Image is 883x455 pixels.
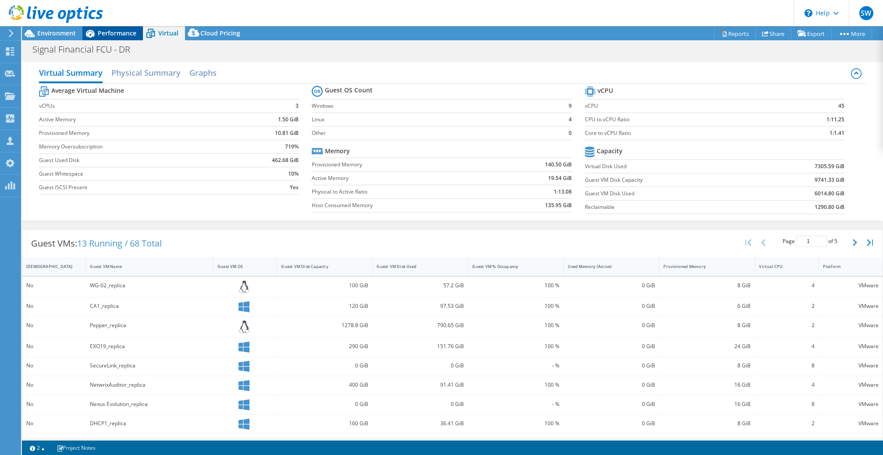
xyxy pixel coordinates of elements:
[90,321,209,330] div: Pepper_replica
[783,236,837,247] span: Page of
[26,281,82,290] div: No
[585,102,776,110] label: vCPU
[278,115,299,124] b: 1.50 GiB
[26,419,82,428] div: No
[26,321,82,330] div: No
[759,264,804,269] div: Virtual CPU
[834,237,837,245] span: 5
[472,342,559,351] div: 100 %
[815,203,844,212] b: 1290.80 GiB
[472,321,559,330] div: 100 %
[39,64,103,83] h2: Virtual Summary
[759,380,814,390] div: 4
[90,361,209,370] div: SecureLink_replica
[759,342,814,351] div: 4
[377,380,464,390] div: 91.41 GiB
[472,361,559,370] div: - %
[26,399,82,409] div: No
[663,264,740,269] div: Provisioned Memory
[815,189,844,198] b: 6014.80 GiB
[548,174,572,183] b: 19.54 GiB
[312,201,496,210] label: Host Consumed Memory
[377,301,464,311] div: 97.53 GiB
[545,201,572,210] b: 135.95 GiB
[312,160,496,169] label: Provisioned Memory
[823,301,879,311] div: VMware
[312,187,496,196] label: Physical to Active Ratio
[90,281,209,290] div: WG-02_replica
[472,380,559,390] div: 100 %
[377,264,453,269] div: Guest VM Disk Used
[39,169,236,178] label: Guest Whitespace
[377,361,464,370] div: 0 GiB
[472,419,559,428] div: 100 %
[663,419,751,428] div: 8 GiB
[568,399,655,409] div: 0 GiB
[759,399,814,409] div: 8
[823,380,879,390] div: VMware
[272,156,299,165] b: 462.68 GiB
[217,264,262,269] div: Guest VM OS
[377,419,464,428] div: 36.41 GiB
[111,64,181,81] h2: Physical Summary
[98,29,136,37] span: Performance
[663,380,751,390] div: 16 GiB
[200,29,240,37] span: Cloud Pricing
[472,264,549,269] div: Guest VM % Occupancy
[759,361,814,370] div: 8
[796,236,827,247] input: jump to page
[312,129,559,138] label: Other
[281,301,368,311] div: 120 GiB
[472,399,559,409] div: - %
[22,230,171,257] div: Guest VMs:
[281,342,368,351] div: 290 GiB
[189,64,217,81] h2: Graphs
[585,162,760,171] label: Virtual Disk Used
[39,115,236,124] label: Active Memory
[325,86,373,95] b: Guest OS Count
[281,419,368,428] div: 160 GiB
[288,169,299,178] b: 10%
[39,156,236,165] label: Guest Used Disk
[28,45,144,54] h1: Signal Financial FCU - DR
[39,142,236,151] label: Memory Oversubscription
[585,189,760,198] label: Guest VM Disk Used
[823,342,879,351] div: VMware
[759,301,814,311] div: 2
[663,321,751,330] div: 8 GiB
[90,264,199,269] div: Guest VM Name
[39,129,236,138] label: Provisioned Memory
[585,176,760,184] label: Guest VM Disk Capacity
[281,399,368,409] div: 0 GiB
[281,281,368,290] div: 100 GiB
[714,27,756,40] a: Reports
[472,281,559,290] div: 100 %
[26,380,82,390] div: No
[90,419,209,428] div: DHCP1_replica
[77,237,162,249] span: 13 Running / 68 Total
[823,281,879,290] div: VMware
[39,102,236,110] label: vCPUs
[663,281,751,290] div: 8 GiB
[545,160,572,169] b: 140.50 GiB
[568,342,655,351] div: 0 GiB
[568,380,655,390] div: 0 GiB
[831,27,872,40] a: More
[312,115,559,124] label: Linux
[598,86,613,95] b: vCPU
[51,86,124,95] b: Average Virtual Machine
[569,129,572,138] b: 0
[568,301,655,311] div: 0 GiB
[281,321,368,330] div: 1278.8 GiB
[325,147,350,155] b: Memory
[585,129,776,138] label: Core to vCPU Ratio
[823,419,879,428] div: VMware
[838,102,844,110] b: 45
[281,380,368,390] div: 400 GiB
[568,361,655,370] div: 0 GiB
[823,361,879,370] div: VMware
[37,29,76,37] span: Environment
[859,6,873,20] span: SW
[823,399,879,409] div: VMware
[759,281,814,290] div: 4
